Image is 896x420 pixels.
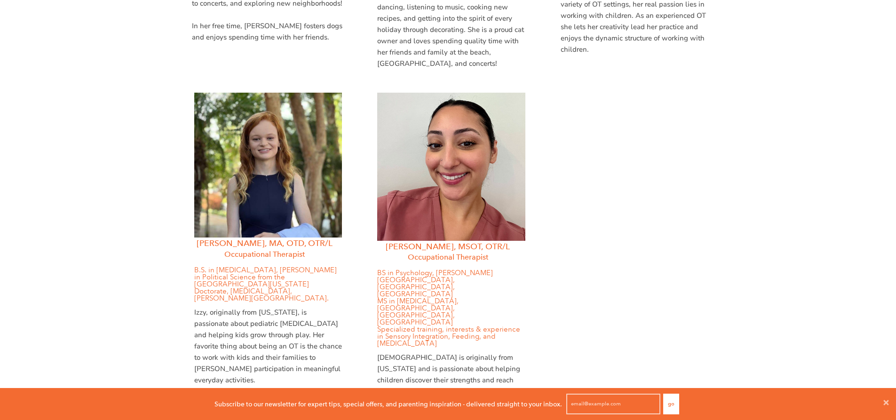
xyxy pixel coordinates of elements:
font: Specialized training, interests & experience in Sensory Integration, Feeding, and [MEDICAL_DATA] [377,325,520,348]
input: email@example.com [566,394,660,414]
p: Subscribe to our newsletter for expert tips, special offers, and parenting inspiration - delivere... [214,399,562,409]
p: Izzy, originally from [US_STATE], is passionate about pediatric [MEDICAL_DATA] and helping kids g... [194,307,342,386]
font: BS in Psychology, [PERSON_NAME][GEOGRAPHIC_DATA], [GEOGRAPHIC_DATA], [GEOGRAPHIC_DATA] [377,269,493,298]
h4: Occupational Therapist [370,252,525,262]
font: MS in [MEDICAL_DATA], [GEOGRAPHIC_DATA], [GEOGRAPHIC_DATA], [GEOGRAPHIC_DATA] [377,297,459,326]
span: Doctorate, [MEDICAL_DATA], [PERSON_NAME][GEOGRAPHIC_DATA]. [194,287,329,302]
font: B.S. in [MEDICAL_DATA], [PERSON_NAME] in Political Science from the [GEOGRAPHIC_DATA][US_STATE] [194,266,337,288]
h3: [PERSON_NAME], MSOT, OTR/L [370,241,525,253]
button: Go [663,394,679,414]
p: In her free time, [PERSON_NAME] fosters dogs and enjoys spending time with her friends. [192,20,342,43]
h3: [PERSON_NAME], MA, OTD, OTR/L [187,238,342,249]
h4: Occupational Therapist [187,249,342,260]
